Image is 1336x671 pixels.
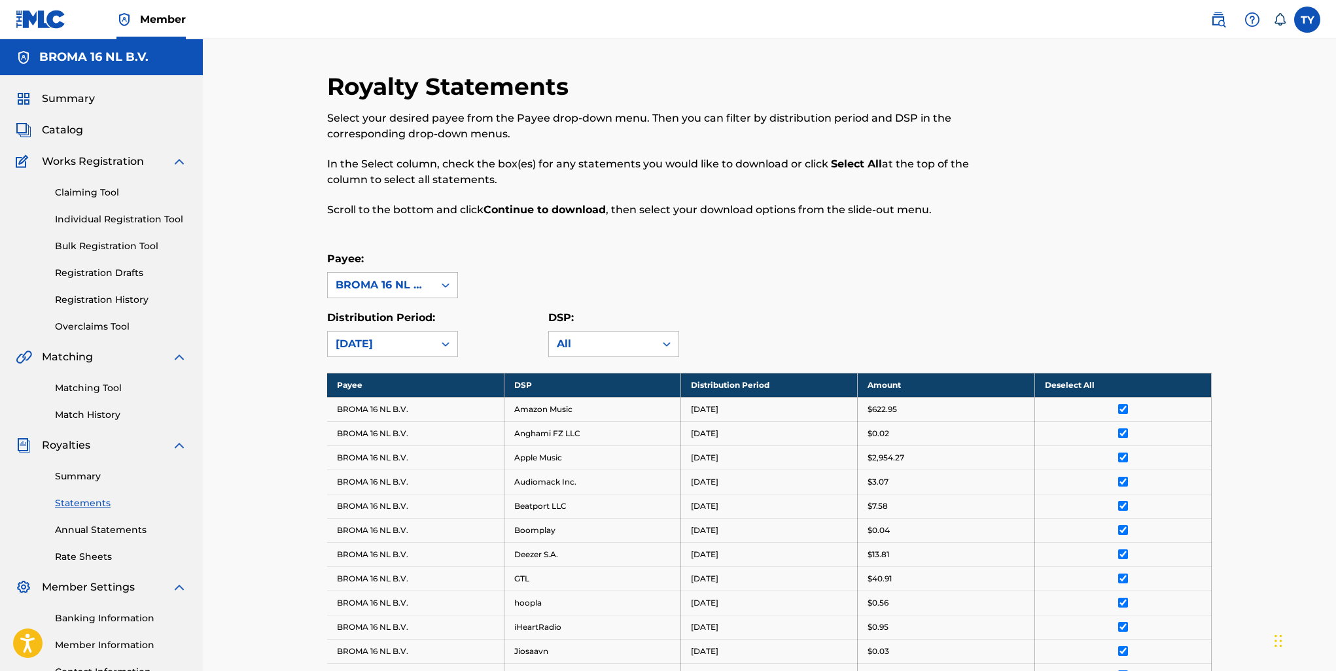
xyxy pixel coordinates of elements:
p: $3.07 [868,476,888,488]
img: Royalties [16,438,31,453]
img: expand [171,438,187,453]
div: Notifications [1273,13,1286,26]
img: Member Settings [16,579,31,595]
img: Top Rightsholder [116,12,132,27]
td: Deezer S.A. [504,542,680,566]
td: BROMA 16 NL B.V. [327,397,504,421]
span: Matching [42,349,93,365]
a: Registration History [55,293,187,307]
th: Payee [327,373,504,397]
iframe: Chat Widget [1271,608,1336,671]
p: $0.04 [868,525,890,536]
td: GTL [504,566,680,591]
strong: Continue to download [483,203,606,216]
td: [DATE] [681,470,858,494]
a: Rate Sheets [55,550,187,564]
td: BROMA 16 NL B.V. [327,494,504,518]
p: $13.81 [868,549,889,560]
td: Anghami FZ LLC [504,421,680,445]
h2: Royalty Statements [327,72,575,101]
td: iHeartRadio [504,615,680,639]
h5: BROMA 16 NL B.V. [39,50,149,65]
th: Deselect All [1034,373,1211,397]
a: Banking Information [55,611,187,625]
a: Matching Tool [55,381,187,395]
a: Public Search [1205,7,1231,33]
td: [DATE] [681,445,858,470]
td: [DATE] [681,518,858,542]
div: Виджет чата [1271,608,1336,671]
div: [DATE] [336,336,426,352]
img: search [1210,12,1226,27]
span: Royalties [42,438,90,453]
span: Works Registration [42,154,144,169]
th: Distribution Period [681,373,858,397]
a: Member Information [55,638,187,652]
img: help [1244,12,1260,27]
td: Amazon Music [504,397,680,421]
label: Payee: [327,252,364,265]
p: $40.91 [868,573,892,585]
span: Summary [42,91,95,107]
td: Boomplay [504,518,680,542]
p: $0.56 [868,597,888,609]
td: BROMA 16 NL B.V. [327,421,504,445]
a: Claiming Tool [55,186,187,199]
th: DSP [504,373,680,397]
img: Works Registration [16,154,33,169]
img: Matching [16,349,32,365]
img: MLC Logo [16,10,66,29]
a: Match History [55,408,187,422]
td: hoopla [504,591,680,615]
a: CatalogCatalog [16,122,83,138]
div: All [557,336,647,352]
td: BROMA 16 NL B.V. [327,542,504,566]
td: Beatport LLC [504,494,680,518]
img: expand [171,154,187,169]
div: BROMA 16 NL B.V. [336,277,426,293]
td: BROMA 16 NL B.V. [327,445,504,470]
img: expand [171,349,187,365]
span: Member [140,12,186,27]
p: $2,954.27 [868,452,904,464]
td: [DATE] [681,566,858,591]
td: [DATE] [681,591,858,615]
div: Перетащить [1274,621,1282,661]
label: Distribution Period: [327,311,435,324]
a: SummarySummary [16,91,95,107]
p: $7.58 [868,500,888,512]
a: Summary [55,470,187,483]
th: Amount [858,373,1034,397]
p: Scroll to the bottom and click , then select your download options from the slide-out menu. [327,202,1008,218]
a: Statements [55,496,187,510]
p: Select your desired payee from the Payee drop-down menu. Then you can filter by distribution peri... [327,111,1008,142]
img: Summary [16,91,31,107]
img: expand [171,579,187,595]
p: $0.03 [868,645,889,657]
strong: Select All [831,158,882,170]
p: $0.02 [868,428,889,439]
td: [DATE] [681,494,858,518]
td: BROMA 16 NL B.V. [327,470,504,494]
iframe: Resource Center [1299,452,1336,557]
p: In the Select column, check the box(es) for any statements you would like to download or click at... [327,156,1008,188]
td: [DATE] [681,421,858,445]
td: Audiomack Inc. [504,470,680,494]
td: BROMA 16 NL B.V. [327,566,504,591]
td: [DATE] [681,615,858,639]
a: Individual Registration Tool [55,213,187,226]
label: DSP: [548,311,574,324]
td: BROMA 16 NL B.V. [327,591,504,615]
td: BROMA 16 NL B.V. [327,518,504,542]
td: Jiosaavn [504,639,680,663]
td: [DATE] [681,542,858,566]
p: $0.95 [868,621,888,633]
div: User Menu [1294,7,1320,33]
img: Catalog [16,122,31,138]
td: BROMA 16 NL B.V. [327,615,504,639]
a: Overclaims Tool [55,320,187,334]
img: Accounts [16,50,31,65]
a: Annual Statements [55,523,187,537]
td: [DATE] [681,639,858,663]
span: Member Settings [42,579,135,595]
